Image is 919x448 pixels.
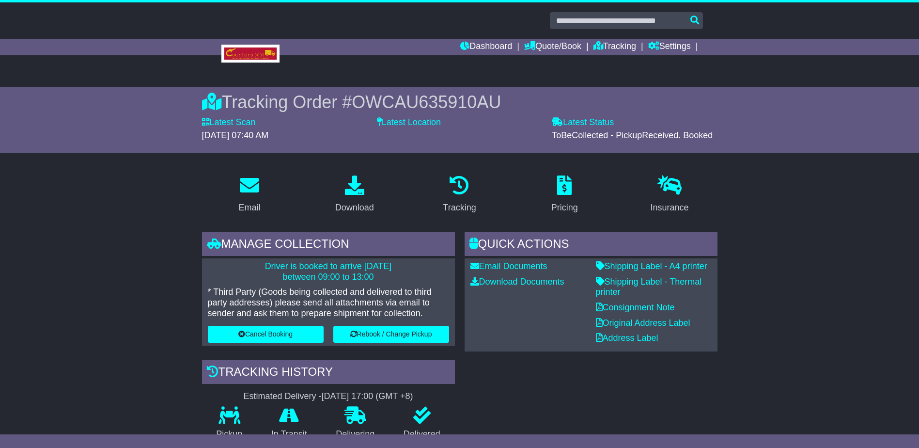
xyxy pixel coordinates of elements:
a: Original Address Label [596,318,690,328]
div: Manage collection [202,232,455,258]
a: Address Label [596,333,658,343]
a: Email Documents [470,261,547,271]
button: Rebook / Change Pickup [333,326,449,343]
p: Pickup [202,429,257,440]
div: [DATE] 17:00 (GMT +8) [322,391,413,402]
span: ToBeCollected - PickupReceived. Booked [552,130,713,140]
a: Shipping Label - A4 printer [596,261,707,271]
a: Dashboard [460,39,512,55]
label: Latest Scan [202,117,256,128]
a: Shipping Label - Thermal printer [596,277,702,297]
a: Tracking [436,172,482,218]
div: Tracking Order # [202,92,717,112]
p: * Third Party (Goods being collected and delivered to third party addresses) please send all atta... [208,287,449,319]
a: Download Documents [470,277,564,287]
a: Insurance [644,172,695,218]
div: Pricing [551,201,578,214]
p: Driver is booked to arrive [DATE] between 09:00 to 13:00 [208,261,449,282]
label: Latest Location [377,117,441,128]
label: Latest Status [552,117,614,128]
a: Download [329,172,380,218]
p: In Transit [257,429,322,440]
a: Settings [648,39,691,55]
div: Tracking history [202,360,455,386]
button: Cancel Booking [208,326,324,343]
div: Insurance [651,201,689,214]
p: Delivering [322,429,389,440]
a: Consignment Note [596,303,675,312]
p: Delivered [389,429,455,440]
a: Quote/Book [524,39,581,55]
a: Email [232,172,266,218]
div: Tracking [443,201,476,214]
a: Tracking [593,39,636,55]
div: Download [335,201,374,214]
span: OWCAU635910AU [352,92,501,112]
div: Quick Actions [465,232,717,258]
span: [DATE] 07:40 AM [202,130,269,140]
div: Email [238,201,260,214]
a: Pricing [545,172,584,218]
div: Estimated Delivery - [202,391,455,402]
